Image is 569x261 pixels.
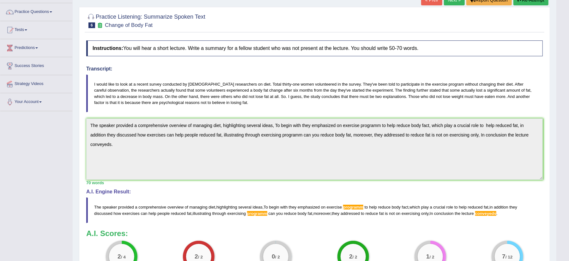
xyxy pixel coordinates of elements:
span: exercises [122,211,140,216]
span: help [148,211,156,216]
span: body [298,211,306,216]
blockquote: , , , , , , , , . [86,197,543,223]
small: Change of Body Fat [105,22,153,28]
span: through [212,211,226,216]
span: Possible spelling mistake found. (did you mean: programme) [247,211,267,216]
small: / 4 [121,255,126,259]
b: A.I. Scores: [86,229,128,238]
span: they [332,211,340,216]
span: a [430,205,432,209]
span: several [238,205,251,209]
span: ideas [253,205,263,209]
span: managing [189,205,207,209]
small: Exam occurring question [97,22,103,28]
small: / 2 [352,255,357,259]
span: fact [402,205,409,209]
span: with [280,205,288,209]
big: 2 [349,253,353,260]
span: to [365,205,368,209]
a: Predictions [0,39,72,55]
span: reduce [284,211,297,216]
small: / 2 [275,255,280,259]
span: illustrating [193,211,211,216]
span: on [321,205,325,209]
a: Your Account [0,93,72,109]
span: reduced [171,211,186,216]
small: / 2 [429,255,434,259]
span: not [389,211,395,216]
span: diet [209,205,215,209]
a: Strategy Videos [0,75,72,91]
span: reduce [378,205,391,209]
div: 70 words [86,180,543,186]
small: / 2 [198,255,203,259]
b: Instructions: [93,46,123,51]
span: fat [187,211,191,216]
span: crucial [433,205,445,209]
span: the [455,211,460,216]
span: reduced [468,205,483,209]
span: conclusion [434,211,453,216]
span: 6 [88,22,95,28]
span: play [421,205,429,209]
big: 0 [272,253,275,260]
span: only [421,211,428,216]
h4: You will hear a short lecture. Write a summary for a fellow student who was not present at the le... [86,40,543,56]
span: The [94,205,101,209]
span: is [385,211,388,216]
span: they [509,205,517,209]
span: speaker [102,205,117,209]
span: can [269,211,275,216]
big: 2 [118,253,121,260]
h2: Practice Listening: Summarize Spoken Text [86,12,205,28]
span: exercising [227,211,246,216]
a: Success Stories [0,57,72,73]
span: help [459,205,467,209]
small: / 12 [505,255,513,259]
blockquote: I would like to look at a recent survey conducted by [DEMOGRAPHIC_DATA] researchers on diet. Tota... [86,75,543,112]
span: to [361,211,364,216]
span: on [396,211,400,216]
span: fat [484,205,488,209]
span: addition [494,205,508,209]
span: role [446,205,453,209]
span: you [276,211,283,216]
span: exercise [327,205,342,209]
a: Tests [0,21,72,37]
span: begin [269,205,279,209]
span: fat [379,211,384,216]
span: In [430,211,433,216]
span: moreover [313,211,330,216]
span: addressed [341,211,360,216]
span: Possible typo: you repeated a whitespace (did you mean: ) [458,205,459,209]
span: provided [118,205,134,209]
span: help [369,205,377,209]
span: of [185,205,188,209]
span: in [490,205,493,209]
span: Possible spelling mistake found. (did you mean: programme) [343,205,363,209]
span: discussed [94,211,112,216]
span: lecture [462,211,474,216]
span: highlighting [216,205,237,209]
span: emphasized [298,205,320,209]
span: fat [308,211,312,216]
span: reduce [366,211,378,216]
span: can [141,211,147,216]
span: overview [167,205,184,209]
span: To [263,205,268,209]
span: exercising [402,211,420,216]
span: body [392,205,401,209]
big: 2 [195,253,198,260]
h4: Transcript: [86,66,543,72]
span: people [157,211,170,216]
big: 1 [426,253,430,260]
span: they [289,205,297,209]
big: 7 [502,253,505,260]
span: comprehensive [138,205,166,209]
span: to [454,205,458,209]
span: how [113,211,121,216]
span: which [409,205,420,209]
span: a [135,205,137,209]
a: Practice Questions [0,3,72,19]
h4: A.I. Engine Result: [86,189,543,195]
